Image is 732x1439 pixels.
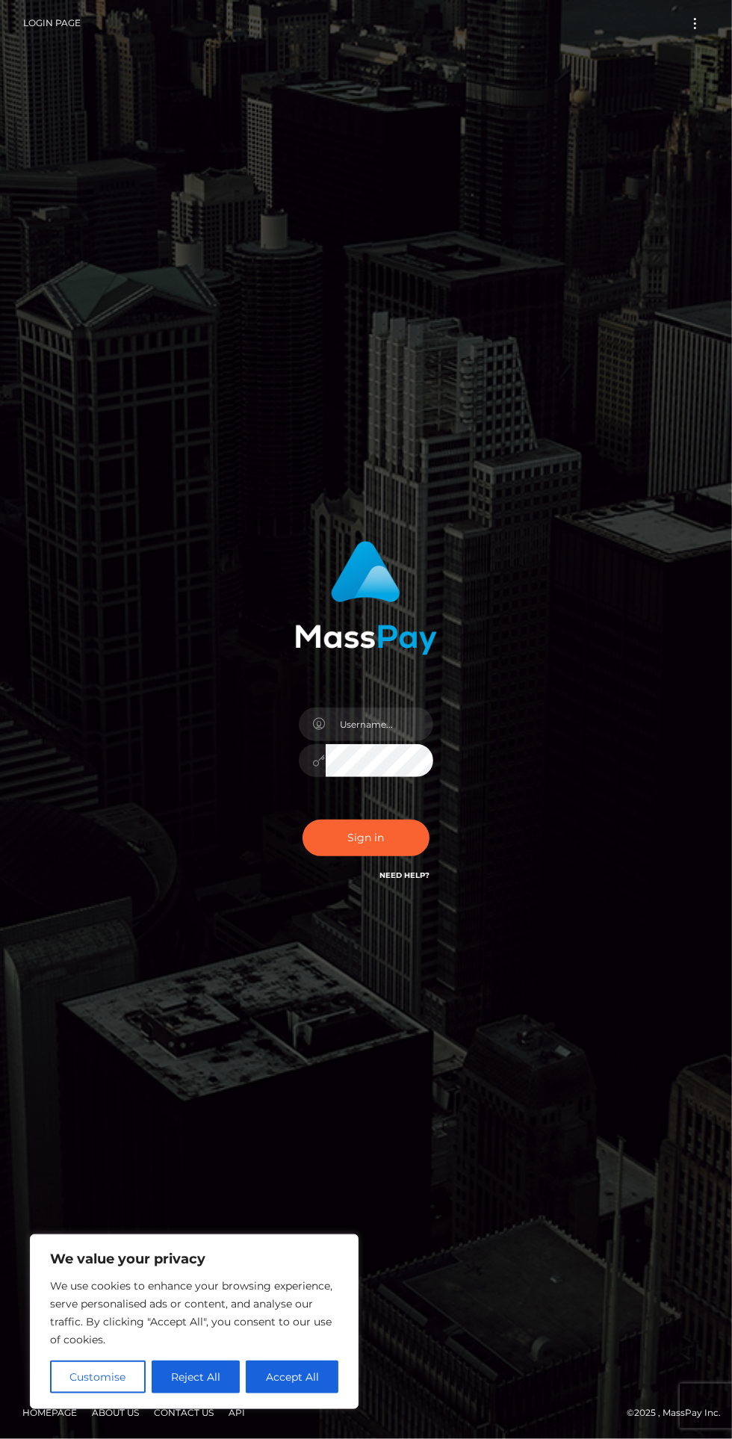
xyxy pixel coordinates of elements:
[11,1405,721,1421] div: © 2025 , MassPay Inc.
[223,1401,251,1424] a: API
[681,13,709,34] button: Toggle navigation
[326,708,433,741] input: Username...
[303,820,429,856] button: Sign in
[152,1361,241,1393] button: Reject All
[50,1361,146,1393] button: Customise
[86,1401,145,1424] a: About Us
[16,1401,83,1424] a: Homepage
[50,1250,338,1268] p: We value your privacy
[30,1234,359,1409] div: We value your privacy
[23,7,81,39] a: Login Page
[148,1401,220,1424] a: Contact Us
[246,1361,338,1393] button: Accept All
[295,541,437,655] img: MassPay Login
[50,1277,338,1349] p: We use cookies to enhance your browsing experience, serve personalised ads or content, and analys...
[379,870,429,880] a: Need Help?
